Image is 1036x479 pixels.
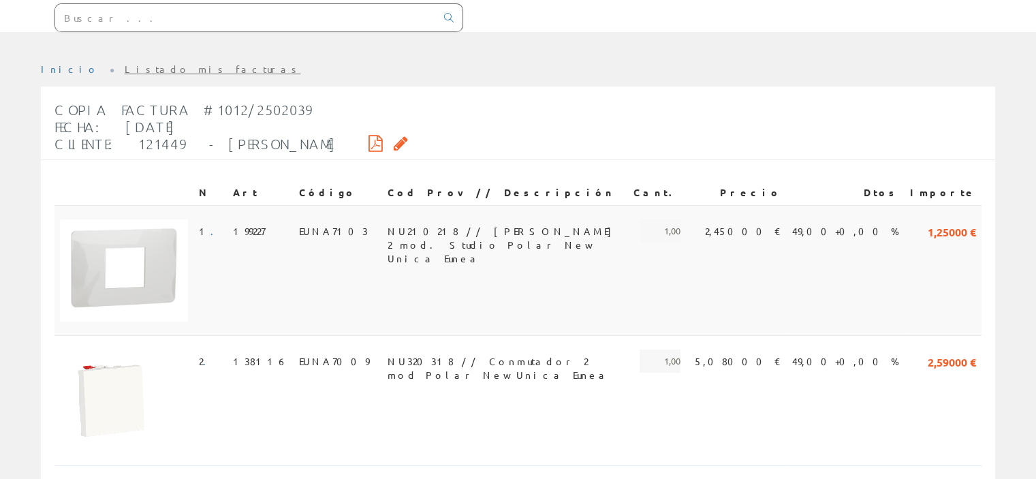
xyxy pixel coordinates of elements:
span: 1,00 [640,219,680,243]
a: . [210,225,222,237]
span: 1,00 [640,350,680,373]
span: 5,08000 € [695,350,781,373]
i: Descargar PDF [368,138,383,148]
span: 49,00+0,00 % [792,219,899,243]
span: 199227 [233,219,265,243]
a: Inicio [41,63,99,75]
img: Foto artículo (187.59305210918x150) [60,219,188,322]
img: Foto artículo (150x150) [60,350,162,452]
th: Importe [905,181,982,205]
input: Buscar ... [55,4,436,31]
th: Dtos [787,181,905,205]
th: Precio [686,181,787,205]
span: 49,00+0,00 % [792,350,899,373]
a: . [203,355,215,367]
span: 1 [199,219,222,243]
th: Cant. [628,181,686,205]
span: 138116 [233,350,288,373]
th: Código [294,181,382,205]
span: EUNA7009 [299,350,369,373]
a: Listado mis facturas [125,63,301,75]
th: N [193,181,227,205]
span: EUNA7103 [299,219,368,243]
span: 2 [199,350,215,373]
span: NU210218 // [PERSON_NAME] 2 mod. Studio Polar New Unica Eunea [388,219,623,243]
th: Cod Prov // Descripción [382,181,628,205]
span: 2,45000 € [705,219,781,243]
span: NU320318 // Conmutador 2 mod Polar New Unica Eunea [388,350,623,373]
span: 1,25000 € [928,219,976,243]
i: Solicitar por email copia de la factura [394,138,408,148]
span: 2,59000 € [928,350,976,373]
span: Copia Factura #1012/2502039 Fecha: [DATE] Cliente: 121449 - [PERSON_NAME] [54,102,336,152]
th: Art [227,181,294,205]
